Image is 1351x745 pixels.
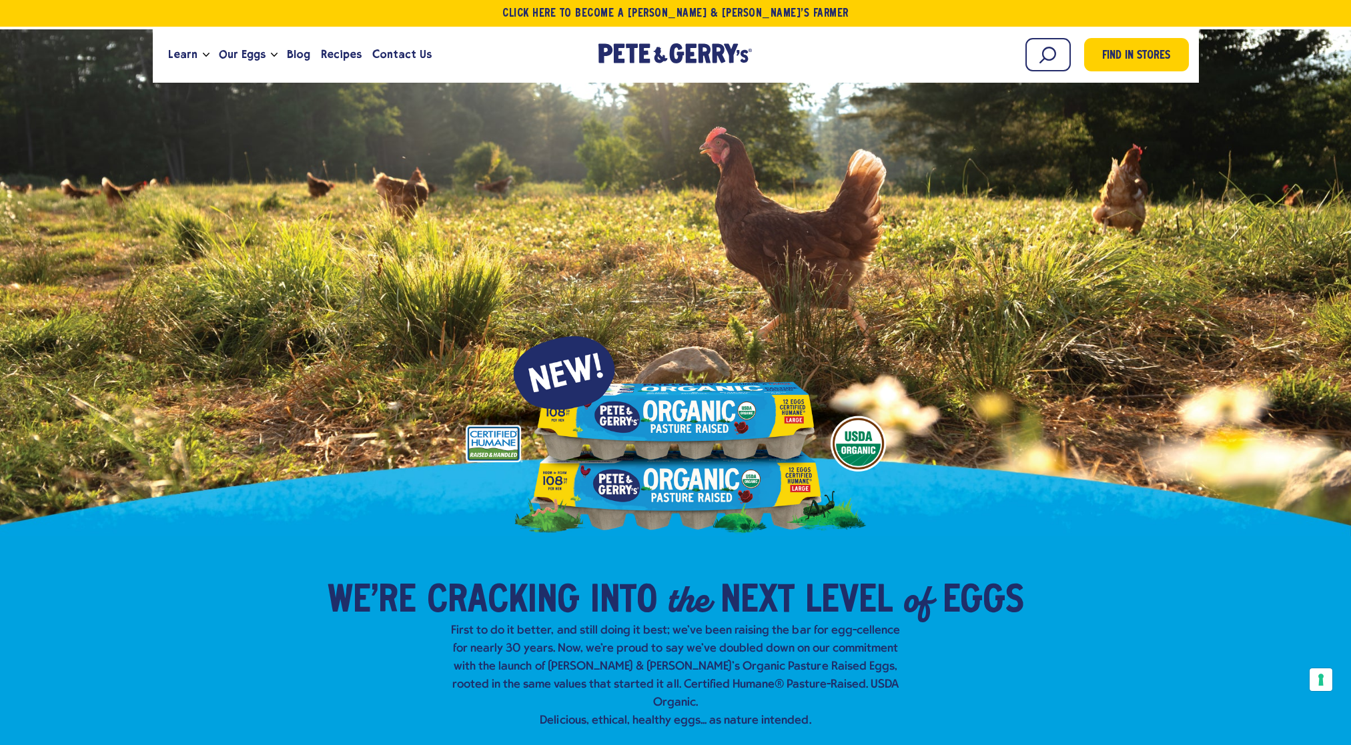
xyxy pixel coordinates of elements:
[590,582,657,622] span: into
[1084,38,1189,71] a: Find in Stores
[943,582,1024,622] span: Eggs​
[427,582,580,622] span: Cracking
[203,53,209,57] button: Open the dropdown menu for Learn
[805,582,893,622] span: Level
[1310,668,1332,691] button: Your consent preferences for tracking technologies
[168,46,197,63] span: Learn
[219,46,266,63] span: Our Eggs
[287,46,310,63] span: Blog
[1102,47,1170,65] span: Find in Stores
[316,37,367,73] a: Recipes
[903,575,932,623] em: of
[446,622,905,730] p: First to do it better, and still doing it best; we've been raising the bar for egg-cellence for n...
[328,582,416,622] span: We’re
[372,46,432,63] span: Contact Us
[271,53,278,57] button: Open the dropdown menu for Our Eggs
[367,37,437,73] a: Contact Us
[213,37,271,73] a: Our Eggs
[282,37,316,73] a: Blog
[163,37,203,73] a: Learn
[1025,38,1071,71] input: Search
[721,582,795,622] span: Next
[668,575,710,623] em: the
[321,46,362,63] span: Recipes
